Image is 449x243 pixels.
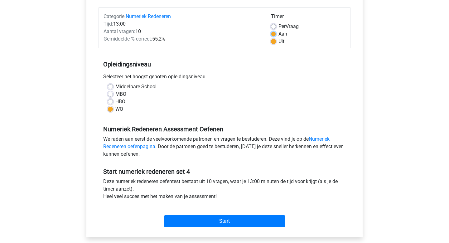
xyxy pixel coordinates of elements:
[278,30,287,38] label: Aan
[99,73,350,83] div: Selecteer het hoogst genoten opleidingsniveau.
[278,38,284,45] label: Uit
[99,20,266,28] div: 13:00
[99,178,350,203] div: Deze numeriek redeneren oefentest bestaat uit 10 vragen, waar je 13:00 minuten de tijd voor krijg...
[103,168,346,175] h5: Start numeriek redeneren set 4
[115,83,157,90] label: Middelbare School
[104,21,113,27] span: Tijd:
[99,35,266,43] div: 55,2%
[115,105,123,113] label: WO
[164,215,285,227] input: Start
[278,23,286,29] span: Per
[104,36,152,42] span: Gemiddelde % correct:
[104,28,135,34] span: Aantal vragen:
[278,23,299,30] label: Vraag
[115,90,126,98] label: MBO
[126,13,171,19] a: Numeriek Redeneren
[103,58,346,70] h5: Opleidingsniveau
[99,135,350,160] div: We raden aan eerst de veelvoorkomende patronen en vragen te bestuderen. Deze vind je op de . Door...
[103,125,346,133] h5: Numeriek Redeneren Assessment Oefenen
[99,28,266,35] div: 10
[271,13,345,23] div: Timer
[115,98,125,105] label: HBO
[104,13,126,19] span: Categorie:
